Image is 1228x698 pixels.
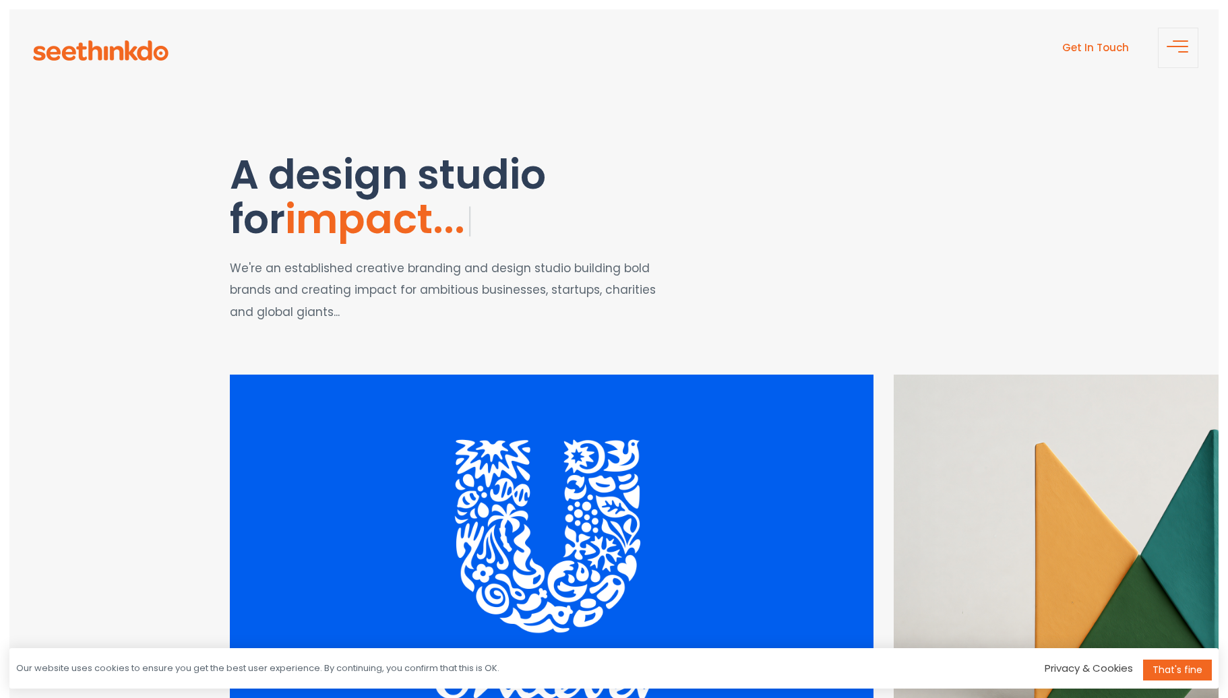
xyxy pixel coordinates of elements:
a: Privacy & Cookies [1045,661,1133,675]
span: | [466,197,474,245]
a: That's fine [1143,660,1212,680]
div: Our website uses cookies to ensure you get the best user experience. By continuing, you confirm t... [16,662,499,675]
h1: A design studio for [230,152,735,244]
p: We're an established creative branding and design studio building bold brands and creating impact... [230,257,670,323]
a: Get In Touch [1062,40,1129,55]
img: see-think-do-logo.png [33,40,168,61]
span: i m p a c t . . . [285,191,468,247]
